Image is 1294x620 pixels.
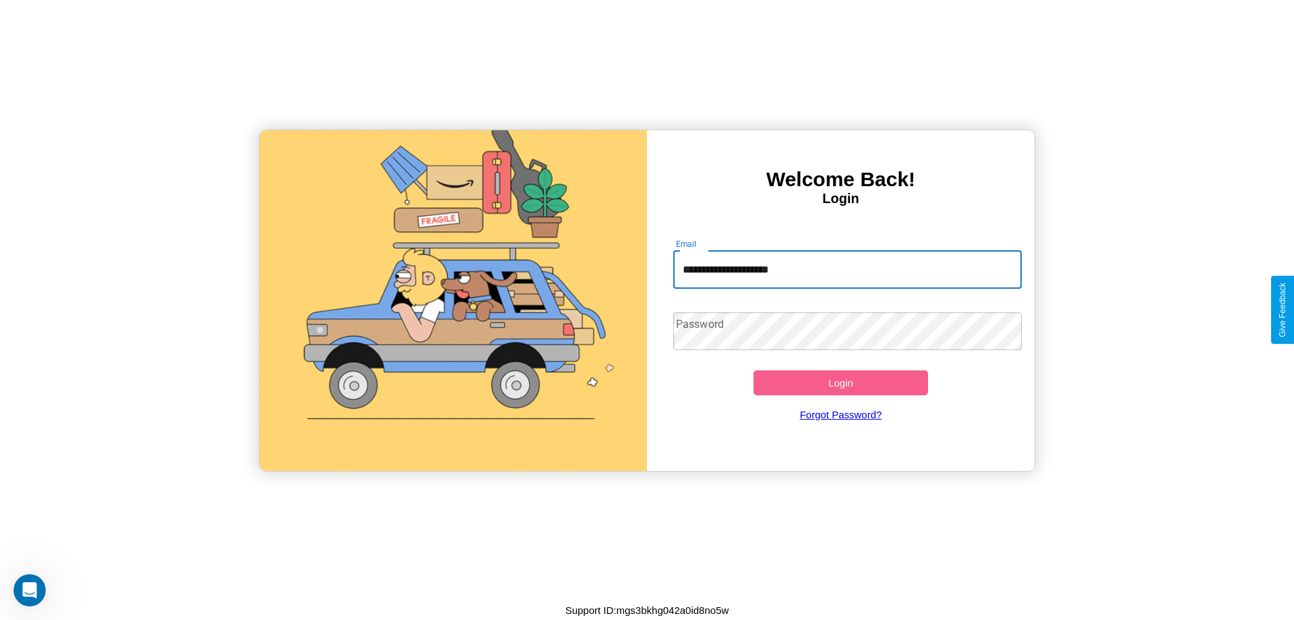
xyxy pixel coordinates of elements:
h4: Login [647,191,1035,206]
label: Email [676,238,697,250]
a: Forgot Password? [667,395,1016,434]
button: Login [753,370,928,395]
h3: Welcome Back! [647,168,1035,191]
div: Give Feedback [1278,283,1287,337]
p: Support ID: mgs3bkhg042a0id8no5w [565,601,729,619]
img: gif [259,130,647,471]
iframe: Intercom live chat [13,574,46,607]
